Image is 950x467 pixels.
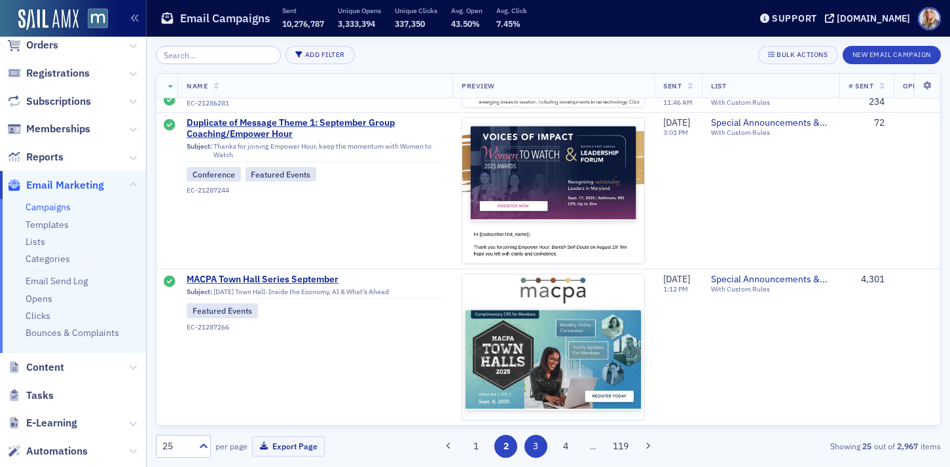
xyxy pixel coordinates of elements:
span: 43.50% [451,18,480,29]
a: Email Marketing [7,178,104,193]
div: 4,301 [849,274,885,286]
button: [DOMAIN_NAME] [825,14,915,23]
div: 234 [849,96,885,107]
span: Preview [462,81,495,90]
a: Opens [26,293,52,305]
time: 3:01 PM [663,128,688,137]
div: Bulk Actions [776,51,828,58]
a: Tasks [7,388,54,403]
div: EC-21287266 [187,323,443,331]
p: Avg. Click [496,6,527,15]
button: 119 [609,435,632,458]
div: Showing out of items [688,440,941,452]
a: New Email Campaign [843,48,941,60]
span: E-Learning [26,416,77,430]
button: 4 [554,435,577,458]
p: Sent [282,6,324,15]
div: [DATE] Town Hall: Inside the Economy, AI & What’s Ahead [187,288,443,299]
span: Reports [26,150,64,164]
span: Subject: [187,288,212,296]
a: MACPA Town Hall Series September [187,274,443,286]
a: View Homepage [79,9,108,31]
a: Bounces & Complaints [26,327,119,339]
div: Sent [164,119,175,132]
div: Sent [164,94,175,107]
div: 72 [849,117,885,129]
div: 25 [162,439,191,453]
span: 337,350 [395,18,425,29]
span: Subject: [187,142,212,159]
span: Content [26,360,64,375]
a: E-Learning [7,416,77,430]
button: Export Page [252,436,325,457]
p: Unique Clicks [395,6,437,15]
strong: 25 [860,440,874,452]
span: 3,333,394 [338,18,375,29]
a: Subscriptions [7,94,91,109]
h1: Email Campaigns [180,10,270,26]
a: Email Send Log [26,275,88,287]
a: Orders [7,38,58,52]
button: New Email Campaign [843,46,941,64]
div: Support [772,12,817,24]
button: 2 [494,435,517,458]
button: Bulk Actions [758,46,837,64]
p: Unique Opens [338,6,381,15]
div: With Custom Rules [711,99,830,107]
span: List [711,81,726,90]
div: EC-21287244 [187,186,443,195]
span: 7.45% [496,18,521,29]
div: [DOMAIN_NAME] [837,12,910,24]
div: Featured Events [246,167,317,181]
span: 10,276,787 [282,18,324,29]
strong: 2,967 [895,440,921,452]
div: Conference [187,167,241,181]
a: Special Announcements & Special Event Invitations [711,117,830,129]
span: Automations [26,444,88,458]
a: Templates [26,219,69,231]
p: Avg. Open [451,6,483,15]
div: EC-21286281 [187,99,443,107]
span: [DATE] [663,117,690,128]
input: Search… [156,46,281,64]
a: Campaigns [26,201,71,213]
div: Featured Events [187,303,258,318]
a: Reports [7,150,64,164]
span: Email Marketing [26,178,104,193]
span: # Sent [849,81,873,90]
span: Orders [26,38,58,52]
a: Duplicate of Message Theme 1: September Group Coaching/Empower Hour [187,117,443,140]
a: Clicks [26,310,50,322]
span: Memberships [26,122,90,136]
time: 1:12 PM [663,284,688,293]
span: [DATE] [663,273,690,285]
img: SailAMX [18,9,79,30]
a: Categories [26,253,70,265]
a: Automations [7,444,88,458]
div: With Custom Rules [711,285,830,293]
span: Tasks [26,388,54,403]
a: Lists [26,236,45,248]
span: Registrations [26,66,90,81]
img: SailAMX [88,9,108,29]
a: Content [7,360,64,375]
span: Subscriptions [26,94,91,109]
span: Profile [918,7,941,30]
a: Registrations [7,66,90,81]
a: Memberships [7,122,90,136]
a: Special Announcements & Special Event Invitations [711,274,830,286]
time: 11:46 AM [663,98,693,107]
div: Sent [164,276,175,289]
span: Sent [663,81,682,90]
label: per page [215,440,247,452]
button: 3 [524,435,547,458]
span: Name [187,81,208,90]
button: Add Filter [285,46,355,64]
div: With Custom Rules [711,128,830,137]
div: Thanks for joining Empower Hour, keep the momentum with Women to Watch [187,142,443,162]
